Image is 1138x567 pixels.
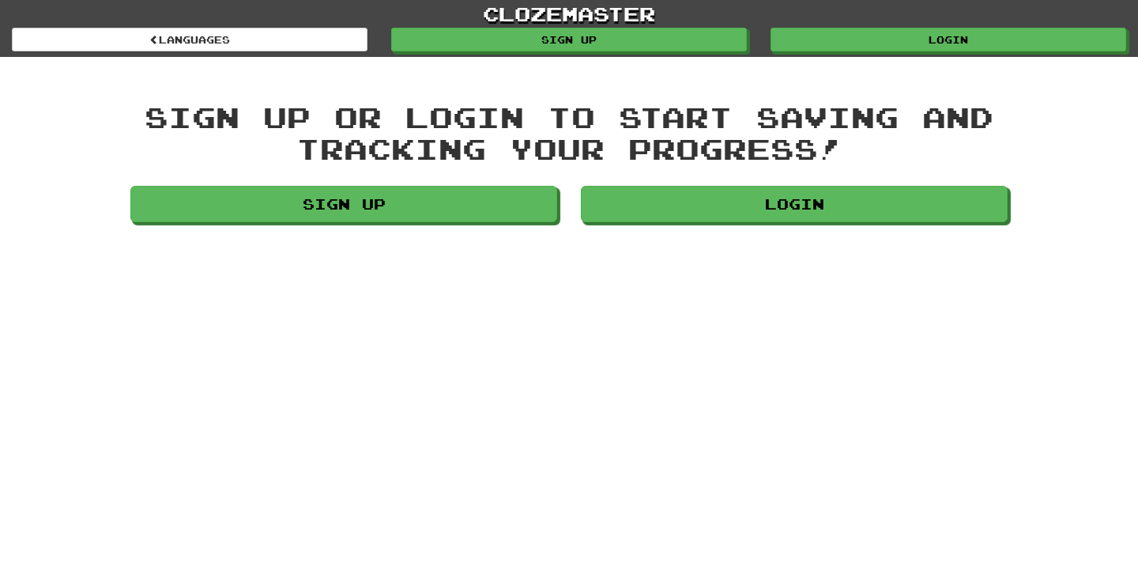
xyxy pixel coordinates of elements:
a: Login [771,28,1126,51]
a: Login [581,186,1008,222]
a: Sign up [130,186,557,222]
a: Languages [12,28,367,51]
a: Sign up [391,28,747,51]
div: Sign up or login to start saving and tracking your progress! [130,101,1008,164]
